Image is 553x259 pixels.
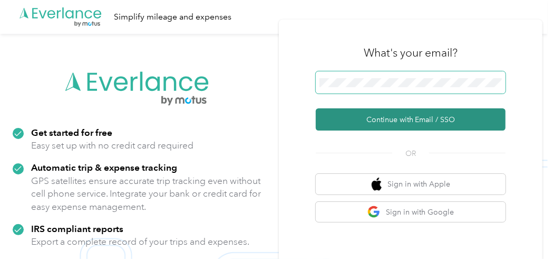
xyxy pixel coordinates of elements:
strong: Get started for free [31,127,112,138]
p: Export a complete record of your trips and expenses. [31,235,249,248]
p: GPS satellites ensure accurate trip tracking even without cell phone service. Integrate your bank... [31,174,261,214]
div: Simplify mileage and expenses [114,11,231,24]
strong: IRS compliant reports [31,223,123,234]
p: Easy set up with no credit card required [31,139,193,152]
h3: What's your email? [364,45,458,60]
span: OR [392,148,429,159]
img: apple logo [372,178,382,191]
strong: Automatic trip & expense tracking [31,162,177,173]
img: google logo [367,206,381,219]
button: google logoSign in with Google [316,202,506,223]
button: apple logoSign in with Apple [316,174,506,195]
button: Continue with Email / SSO [316,108,506,131]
